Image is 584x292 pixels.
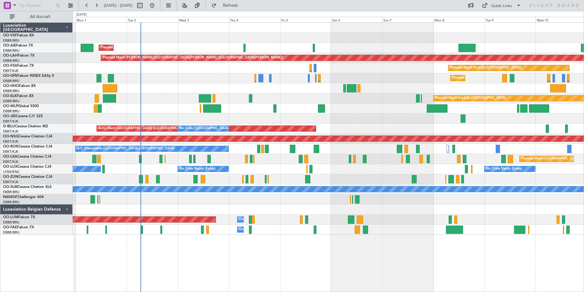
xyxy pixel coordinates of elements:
[484,17,535,22] div: Tue 9
[178,17,229,22] div: Wed 3
[3,180,18,184] a: EBKT/KJK
[3,64,17,68] span: OO-FSX
[3,74,17,78] span: OO-GPE
[3,190,20,194] a: EBBR/BRU
[179,164,216,174] div: No Crew Nancy (Essey)
[3,159,18,164] a: EBKT/KJK
[3,48,20,53] a: EBBR/BRU
[3,114,16,118] span: OO-JID
[3,220,20,225] a: EBBR/BRU
[3,230,20,235] a: EBBR/BRU
[3,84,19,88] span: OO-HHO
[3,74,54,78] a: OO-GPEFalcon 900EX EASy II
[382,17,433,22] div: Sun 7
[435,94,506,103] div: Planned Maint Kortrijk-[GEOGRAPHIC_DATA]
[3,79,20,83] a: EBBR/BRU
[3,195,44,199] a: N604GFChallenger 604
[3,94,34,98] a: OO-ELKFalcon 8X
[3,58,20,63] a: EBBR/BRU
[3,114,43,118] a: OO-JIDCessna CJ1 525
[3,155,51,159] a: OO-LXACessna Citation CJ4
[75,17,126,22] div: Mon 1
[280,17,331,22] div: Fri 5
[77,144,174,153] div: A/C Unavailable [GEOGRAPHIC_DATA]-[GEOGRAPHIC_DATA]
[3,54,18,58] span: OO-LAH
[3,145,18,148] span: OO-ROK
[3,44,16,47] span: OO-AIE
[3,215,18,219] span: OO-LUM
[3,170,20,174] a: LFSN/ENC
[3,175,18,179] span: OO-ZUN
[104,3,133,8] span: [DATE] - [DATE]
[3,165,17,169] span: OO-LUX
[16,15,64,19] span: All Aircraft
[3,38,20,43] a: EBBR/BRU
[450,63,521,73] div: Planned Maint Kortrijk-[GEOGRAPHIC_DATA]
[229,17,280,22] div: Thu 4
[486,164,522,174] div: No Crew Nancy (Essey)
[98,124,204,133] div: AOG Maint [GEOGRAPHIC_DATA] ([GEOGRAPHIC_DATA] National)
[3,69,18,73] a: EBKT/KJK
[3,226,17,229] span: OO-FAE
[100,43,197,52] div: Planned Maint [GEOGRAPHIC_DATA] ([GEOGRAPHIC_DATA])
[3,125,15,128] span: D-IBLU
[3,34,17,37] span: OO-VSF
[3,145,52,148] a: OO-ROKCessna Citation CJ4
[452,73,563,83] div: Planned Maint [GEOGRAPHIC_DATA] ([GEOGRAPHIC_DATA] National)
[3,215,35,219] a: OO-LUMFalcon 7X
[331,17,382,22] div: Sat 6
[3,99,20,103] a: EBBR/BRU
[239,225,280,234] div: Owner Melsbroek Air Base
[3,129,18,134] a: EBKT/KJK
[3,175,52,179] a: OO-ZUNCessna Citation CJ4
[3,226,34,229] a: OO-FAEFalcon 7X
[3,185,18,189] span: OO-SLM
[3,195,17,199] span: N604GF
[3,119,18,124] a: EBKT/KJK
[3,200,20,204] a: EBBR/BRU
[3,125,48,128] a: D-IBLUCessna Citation M2
[127,17,178,22] div: Tue 2
[433,17,484,22] div: Mon 8
[3,165,51,169] a: OO-LUXCessna Citation CJ4
[3,135,18,138] span: OO-NSG
[3,155,17,159] span: OO-LXA
[179,124,282,133] div: No Crew [GEOGRAPHIC_DATA] ([GEOGRAPHIC_DATA] National)
[3,64,34,68] a: OO-FSXFalcon 7X
[3,185,52,189] a: OO-SLMCessna Citation XLS
[491,3,512,9] div: Quick Links
[3,104,39,108] a: OO-WLPGlobal 5500
[7,12,66,22] button: All Aircraft
[209,1,245,10] button: Refresh
[103,53,283,62] div: Planned Maint [PERSON_NAME]-[GEOGRAPHIC_DATA][PERSON_NAME] ([GEOGRAPHIC_DATA][PERSON_NAME])
[3,54,35,58] a: OO-LAHFalcon 7X
[479,1,524,10] button: Quick Links
[3,89,20,93] a: EBBR/BRU
[3,139,18,144] a: EBKT/KJK
[3,94,17,98] span: OO-ELK
[3,149,18,154] a: EBKT/KJK
[239,215,280,224] div: Owner Melsbroek Air Base
[3,109,20,114] a: EBBR/BRU
[3,135,52,138] a: OO-NSGCessna Citation CJ4
[3,84,36,88] a: OO-HHOFalcon 8X
[19,1,54,10] input: Trip Number
[3,44,33,47] a: OO-AIEFalcon 7X
[3,104,18,108] span: OO-WLP
[76,12,87,17] div: [DATE]
[3,34,34,37] a: OO-VSFFalcon 8X
[218,3,243,8] span: Refresh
